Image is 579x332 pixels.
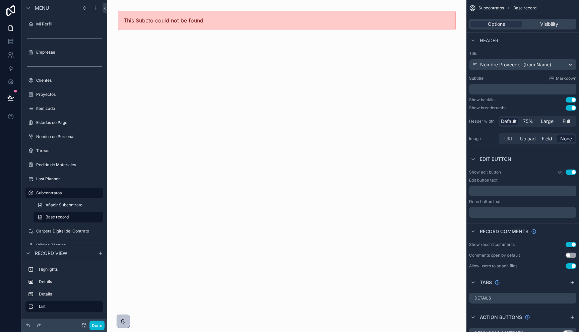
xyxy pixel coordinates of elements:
[36,243,102,248] label: Oficina Técnica
[34,200,103,210] a: Añadir Subcontrato
[469,136,496,141] label: Image
[480,37,498,44] span: Header
[469,242,515,247] div: Show record comments
[480,314,522,321] span: Action buttons
[25,174,103,184] a: Last Planner
[34,212,103,222] a: Base record
[25,19,103,29] a: Mi Perfil
[501,118,517,125] span: Default
[36,92,102,97] label: Proyectos
[469,119,496,124] label: Header width
[25,131,103,142] a: Nomina de Personal
[39,291,101,297] label: Details
[35,250,67,257] span: Record view
[504,135,513,142] span: URL
[469,59,576,70] button: Nombre Proveedor (from Name)
[560,135,572,142] span: None
[469,263,517,269] div: Allow users to attach files
[469,51,576,56] label: Title
[25,103,103,114] a: Itemizado
[523,118,533,125] span: 75%
[36,106,102,111] label: Itemizado
[480,61,551,68] span: Nombre Proveedor (from Name)
[39,304,98,309] label: List
[36,148,102,153] label: Tareas
[478,5,504,11] span: Subcontratos
[469,76,484,81] label: Subtitle
[21,261,107,319] div: scrollable content
[488,21,505,27] span: Options
[36,228,102,234] label: Carpeta Digital del Contrato
[25,47,103,58] a: Empresas
[89,321,105,330] button: Done
[36,21,102,27] label: Mi Perfil
[469,170,501,175] label: Show edit button
[36,120,102,125] label: Estados de Pago
[35,5,49,11] span: Menu
[540,21,558,27] span: Visibility
[39,267,101,272] label: Highlights
[25,159,103,170] a: Pedido de Materiales
[25,75,103,86] a: Clientes
[36,190,99,196] label: Subcontratos
[469,97,497,103] div: Show backlink
[25,89,103,100] a: Proyectos
[469,199,501,204] label: Done button text
[469,178,498,183] label: Edit button text
[25,240,103,251] a: Oficina Técnica
[36,78,102,83] label: Clientes
[36,162,102,168] label: Pedido de Materiales
[480,156,511,162] span: Edit button
[480,279,492,286] span: Tabs
[39,279,101,284] label: Details
[25,117,103,128] a: Estados de Pago
[480,228,528,235] span: Record comments
[469,186,576,196] div: scrollable content
[520,135,536,142] span: Upload
[474,295,491,301] label: Details
[25,226,103,237] a: Carpeta Digital del Contrato
[541,118,554,125] span: Large
[513,5,536,11] span: Base record
[124,17,203,24] span: This Subcto could not be found
[563,118,570,125] span: Full
[469,84,576,94] div: scrollable content
[542,135,552,142] span: Field
[469,105,506,111] div: Show breadcrumbs
[556,76,576,81] span: Markdown
[36,134,102,139] label: Nomina de Personal
[469,253,520,258] div: Comments open by default
[25,188,103,198] a: Subcontratos
[549,76,576,81] a: Markdown
[25,145,103,156] a: Tareas
[46,214,69,220] span: Base record
[46,202,82,208] span: Añadir Subcontrato
[469,207,576,218] div: scrollable content
[36,176,102,182] label: Last Planner
[36,50,102,55] label: Empresas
